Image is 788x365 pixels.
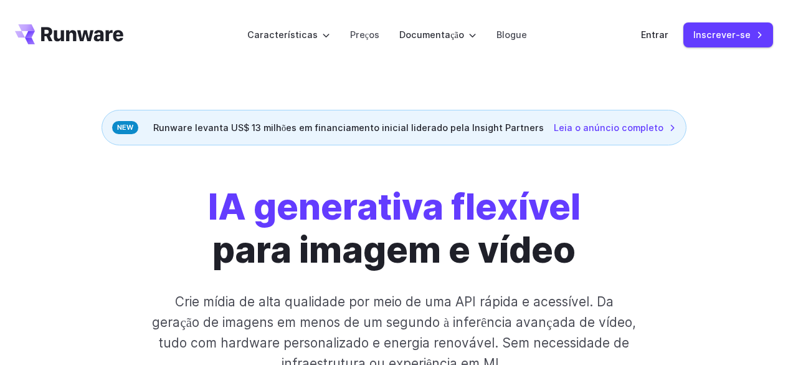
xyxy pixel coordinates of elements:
a: Vá para / [15,24,123,44]
font: Runware levanta US$ 13 milhões em financiamento inicial liderado pela Insight Partners [153,122,544,133]
font: Inscrever-se [693,29,751,40]
font: Entrar [641,29,668,40]
font: Preços [350,29,379,40]
font: Leia o anúncio completo [554,122,663,133]
a: Entrar [641,27,668,42]
a: Preços [350,27,379,42]
font: Documentação [399,29,464,40]
a: Blogue [496,27,527,42]
a: Leia o anúncio completo [554,120,676,135]
font: IA generativa flexível [208,185,581,228]
font: Blogue [496,29,527,40]
font: para imagem e vídeo [212,228,576,271]
font: Características [247,29,318,40]
a: Inscrever-se [683,22,773,47]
